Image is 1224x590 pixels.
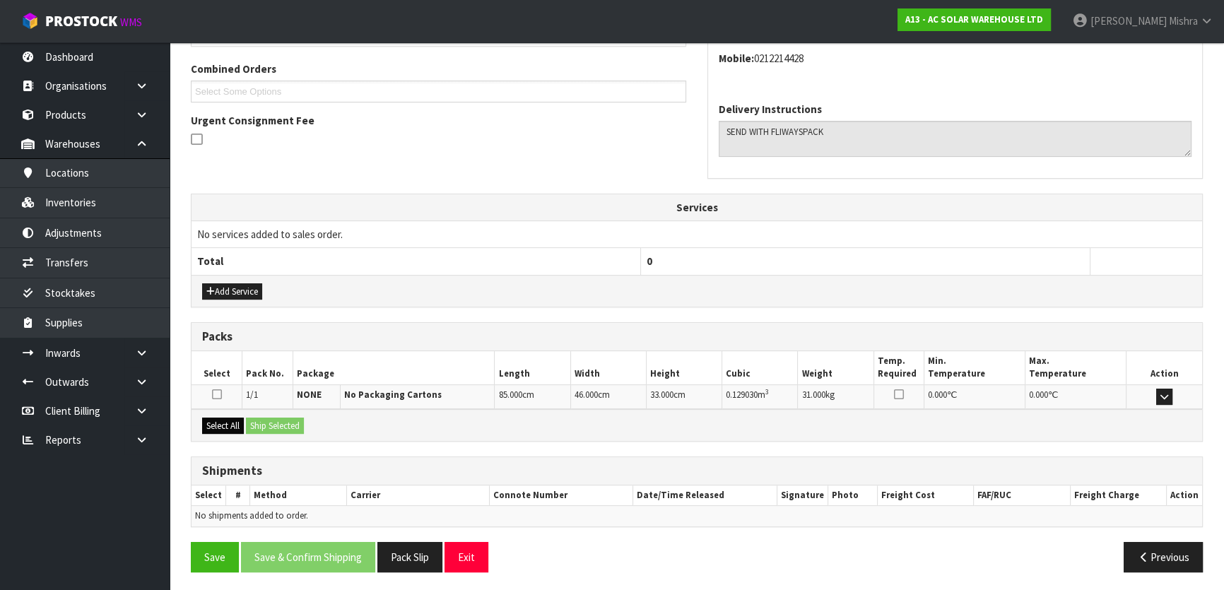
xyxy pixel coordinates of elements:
span: 46.000 [575,389,598,401]
th: Freight Cost [877,485,973,506]
button: Save [191,542,239,572]
span: 33.000 [650,389,673,401]
img: cube-alt.png [21,12,39,30]
th: Connote Number [490,485,633,506]
span: 0.129030 [726,389,758,401]
th: Width [570,351,646,384]
span: 31.000 [801,389,825,401]
button: Exit [445,542,488,572]
a: A13 - AC SOLAR WAREHOUSE LTD [898,8,1051,31]
span: 0 [647,254,652,268]
h3: Shipments [202,464,1191,478]
strong: mobile [719,52,754,65]
span: Mishra [1169,14,1198,28]
td: ℃ [924,384,1025,409]
th: Select [192,351,242,384]
label: Combined Orders [191,61,276,76]
span: 1/1 [246,389,258,401]
span: ProStock [45,12,117,30]
th: Weight [798,351,873,384]
th: Package [293,351,495,384]
th: Signature [777,485,828,506]
button: Ship Selected [246,418,304,435]
td: ℃ [1025,384,1126,409]
span: 85.000 [498,389,522,401]
td: cm [495,384,570,409]
th: Method [250,485,346,506]
th: # [226,485,250,506]
th: Action [1166,485,1202,506]
th: Freight Charge [1070,485,1166,506]
td: cm [646,384,722,409]
th: Date/Time Released [633,485,777,506]
address: 0212214428 [719,51,1191,66]
td: No shipments added to order. [192,506,1202,526]
strong: A13 - AC SOLAR WAREHOUSE LTD [905,13,1043,25]
th: Photo [828,485,877,506]
strong: No Packaging Cartons [344,389,442,401]
button: Select All [202,418,244,435]
th: Length [495,351,570,384]
label: Urgent Consignment Fee [191,113,314,128]
button: Add Service [202,283,262,300]
span: 0.000 [928,389,947,401]
h3: Packs [202,330,1191,343]
th: Pack No. [242,351,293,384]
td: m [722,384,798,409]
span: [PERSON_NAME] [1090,14,1167,28]
small: WMS [120,16,142,29]
td: cm [570,384,646,409]
td: No services added to sales order. [192,221,1202,248]
label: Delivery Instructions [719,102,822,117]
th: Action [1126,351,1202,384]
strong: NONE [297,389,322,401]
th: Carrier [346,485,489,506]
sup: 3 [765,387,769,396]
th: Min. Temperature [924,351,1025,384]
button: Previous [1124,542,1203,572]
th: FAF/RUC [974,485,1071,506]
th: Select [192,485,226,506]
button: Pack Slip [377,542,442,572]
th: Temp. Required [873,351,924,384]
th: Services [192,194,1202,221]
th: Cubic [722,351,798,384]
th: Height [646,351,722,384]
th: Max. Temperature [1025,351,1126,384]
th: Total [192,248,641,275]
span: 0.000 [1029,389,1048,401]
button: Save & Confirm Shipping [241,542,375,572]
td: kg [798,384,873,409]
